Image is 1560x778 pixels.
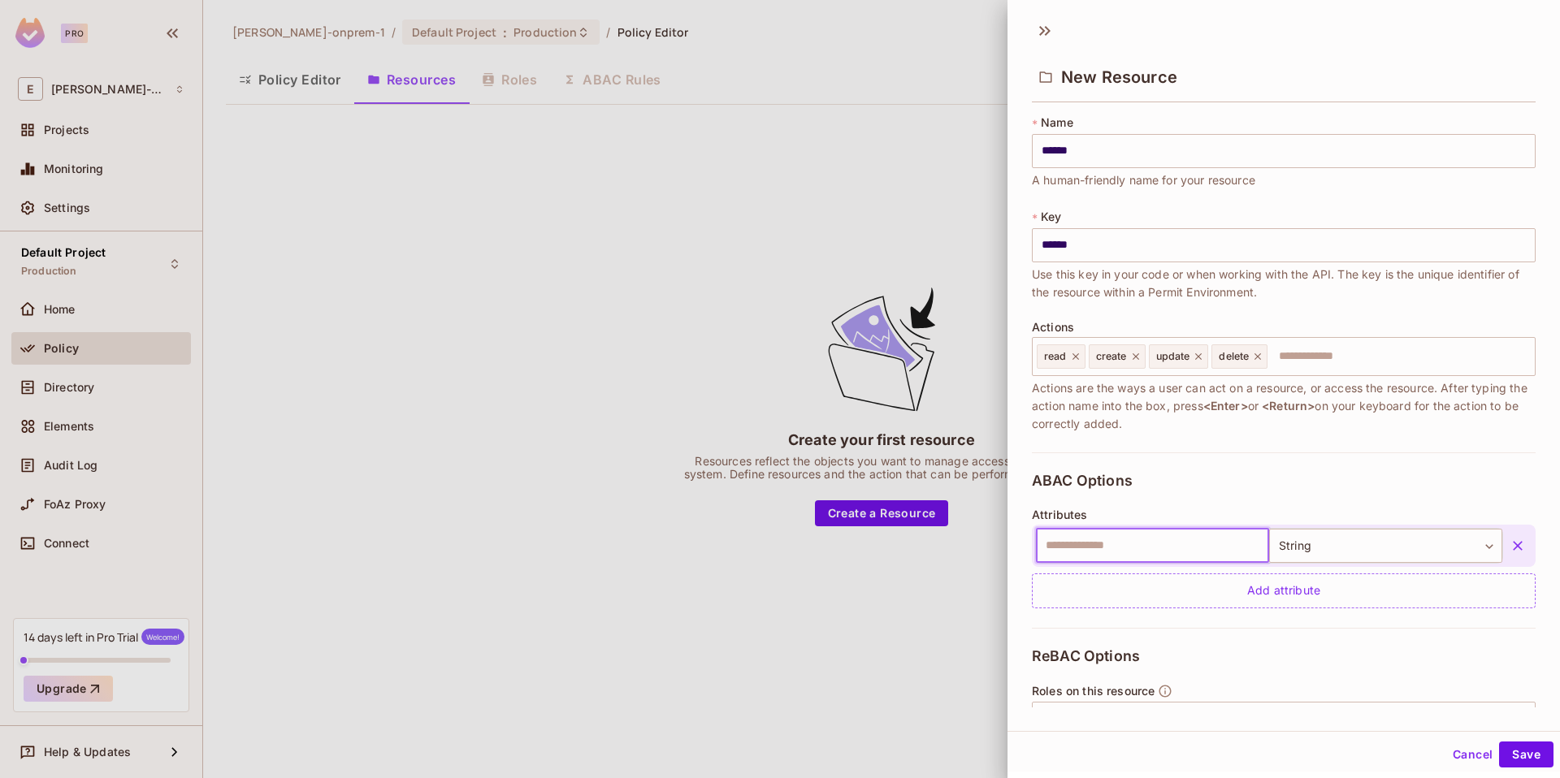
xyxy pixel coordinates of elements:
div: Add attribute [1032,573,1536,608]
div: update [1149,344,1209,369]
span: Actions [1032,321,1074,334]
span: A human-friendly name for your resource [1032,171,1255,189]
span: Key [1041,210,1061,223]
span: Use this key in your code or when working with the API. The key is the unique identifier of the r... [1032,266,1536,301]
span: ABAC Options [1032,473,1133,489]
span: <Return> [1262,399,1315,413]
span: ReBAC Options [1032,648,1140,664]
span: Roles on this resource [1032,685,1155,698]
span: update [1156,350,1190,363]
div: delete [1211,344,1267,369]
span: Name [1041,116,1073,129]
span: Attributes [1032,508,1088,521]
div: create [1089,344,1146,369]
button: Cancel [1446,741,1499,767]
span: Actions are the ways a user can act on a resource, or access the resource. After typing the actio... [1032,379,1536,433]
span: read [1044,350,1067,363]
span: New Resource [1061,67,1177,87]
span: delete [1219,350,1249,363]
span: create [1096,350,1127,363]
button: Save [1499,741,1553,767]
div: read [1037,344,1085,369]
span: <Enter> [1203,399,1248,413]
div: String [1269,529,1502,563]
